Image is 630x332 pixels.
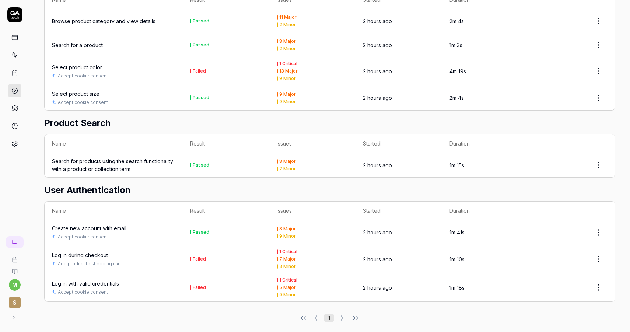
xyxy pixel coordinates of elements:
[363,229,392,235] time: 2 hours ago
[52,90,99,98] a: Select product size
[193,257,206,261] div: Failed
[193,163,209,167] div: Passed
[449,68,466,74] time: 4m 19s
[324,314,334,322] button: 1
[58,99,108,106] a: Accept cookie consent
[442,202,529,220] th: Duration
[363,284,392,291] time: 2 hours ago
[44,184,615,197] h2: User Authentication
[279,39,296,43] div: 8 Major
[279,167,296,171] div: 2 Minor
[52,280,119,287] a: Log in with valid credentials
[3,291,26,310] button: S
[190,255,206,263] button: Failed
[279,285,296,290] div: 5 Major
[52,251,108,259] a: Log in during checkout
[279,257,296,261] div: 7 Major
[363,42,392,48] time: 2 hours ago
[193,230,209,234] div: Passed
[193,95,209,100] div: Passed
[193,19,209,23] div: Passed
[449,229,465,235] time: 1m 41s
[279,69,298,73] div: 13 Major
[52,157,175,173] a: Search for products using the search functionality with a product or collection term
[449,284,465,291] time: 1m 18s
[449,162,464,168] time: 1m 15s
[269,202,356,220] th: Issues
[3,251,26,263] a: Book a call with us
[279,227,296,231] div: 8 Major
[52,17,155,25] a: Browse product category and view details
[363,18,392,24] time: 2 hours ago
[279,264,296,269] div: 3 Minor
[52,63,102,71] a: Select product color
[190,67,206,75] button: Failed
[449,18,464,24] time: 2m 4s
[193,43,209,47] div: Passed
[279,22,296,27] div: 2 Minor
[58,234,108,240] a: Accept cookie consent
[279,46,296,51] div: 2 Minor
[269,134,356,153] th: Issues
[279,76,296,81] div: 9 Minor
[183,202,269,220] th: Result
[52,41,103,49] a: Search for a product
[190,284,206,291] button: Failed
[449,95,464,101] time: 2m 4s
[363,68,392,74] time: 2 hours ago
[193,69,206,73] div: Failed
[45,202,183,220] th: Name
[6,236,24,248] a: New conversation
[363,162,392,168] time: 2 hours ago
[363,95,392,101] time: 2 hours ago
[45,134,183,153] th: Name
[58,261,121,267] a: Add product to shopping cart
[363,256,392,262] time: 2 hours ago
[279,278,297,282] div: 1 Critical
[279,293,296,297] div: 9 Minor
[279,159,296,164] div: 8 Major
[279,92,296,97] div: 9 Major
[3,263,26,275] a: Documentation
[356,134,442,153] th: Started
[356,202,442,220] th: Started
[9,279,21,291] button: m
[183,134,269,153] th: Result
[449,256,465,262] time: 1m 10s
[442,134,529,153] th: Duration
[279,249,297,254] div: 1 Critical
[279,234,296,238] div: 9 Minor
[449,42,462,48] time: 1m 3s
[52,224,126,232] a: Create new account with email
[44,116,615,130] h2: Product Search
[58,289,108,296] a: Accept cookie consent
[279,15,297,20] div: 11 Major
[193,285,206,290] div: Failed
[58,73,108,79] a: Accept cookie consent
[279,99,296,104] div: 9 Minor
[279,62,297,66] div: 1 Critical
[9,297,21,308] span: S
